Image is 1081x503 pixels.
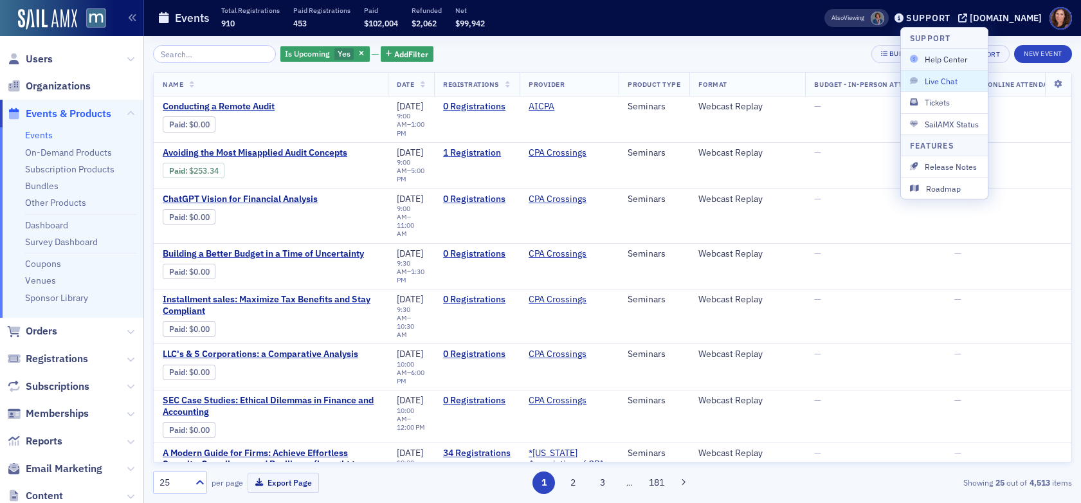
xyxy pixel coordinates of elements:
[26,489,63,503] span: Content
[7,462,102,476] a: Email Marketing
[163,349,379,360] a: LLC's & S Corporations: a Comparative Analysis
[397,100,423,112] span: [DATE]
[443,395,511,407] a: 0 Registrations
[25,129,53,141] a: Events
[163,395,379,417] a: SEC Case Studies: Ethical Dilemmas in Finance and Accounting
[645,471,668,494] button: 181
[189,120,210,129] span: $0.00
[443,101,511,113] a: 0 Registrations
[26,434,62,448] span: Reports
[397,394,423,406] span: [DATE]
[26,107,111,121] span: Events & Products
[628,349,680,360] div: Seminars
[293,6,350,15] p: Paid Registrations
[628,395,680,407] div: Seminars
[698,448,796,459] div: Webcast Replay
[397,205,425,239] div: –
[1014,47,1072,59] a: New Event
[831,14,864,23] span: Viewing
[248,473,319,493] button: Export Page
[443,147,511,159] a: 1 Registration
[529,101,554,113] a: AICPA
[628,294,680,306] div: Seminars
[163,248,379,260] span: Building a Better Budget in a Time of Uncertainty
[901,49,988,69] button: Help Center
[397,166,424,183] time: 5:00 PM
[906,12,950,24] div: Support
[397,458,414,475] time: 10:00 AM
[7,324,57,338] a: Orders
[7,489,63,503] a: Content
[993,477,1006,488] strong: 25
[529,294,610,306] span: CPA Crossings
[394,48,428,60] span: Add Filter
[954,193,961,205] span: —
[189,267,210,277] span: $0.00
[814,293,821,305] span: —
[7,380,89,394] a: Subscriptions
[397,305,410,322] time: 9:30 AM
[163,448,379,482] a: A Modern Guide for Firms: Achieve Effortless Security, Compliance and Resiliency (brought to you ...
[163,80,183,89] span: Name
[25,147,112,158] a: On-Demand Products
[364,6,398,15] p: Paid
[529,194,586,205] a: CPA Crossings
[1027,477,1052,488] strong: 4,513
[397,360,414,377] time: 10:00 AM
[397,306,425,340] div: –
[169,324,185,334] a: Paid
[443,294,511,306] a: 0 Registrations
[169,120,189,129] span: :
[293,18,307,28] span: 453
[397,147,423,158] span: [DATE]
[397,360,425,385] div: –
[163,147,379,159] a: Avoiding the Most Misapplied Audit Concepts
[397,368,424,385] time: 6:00 PM
[901,178,988,199] button: Roadmap
[26,52,53,66] span: Users
[698,395,796,407] div: Webcast Replay
[397,322,414,339] time: 10:30 AM
[163,321,215,336] div: Paid: 0 - $0
[189,212,210,222] span: $0.00
[169,120,185,129] a: Paid
[163,365,215,380] div: Paid: 0 - $0
[628,194,680,205] div: Seminars
[621,477,639,488] span: …
[901,91,988,113] button: Tickets
[529,80,565,89] span: Provider
[169,425,189,435] span: :
[86,8,106,28] img: SailAMX
[189,166,219,176] span: $253.34
[970,12,1042,24] div: [DOMAIN_NAME]
[26,462,102,476] span: Email Marketing
[189,324,210,334] span: $0.00
[562,471,585,494] button: 2
[25,236,98,248] a: Survey Dashboard
[169,212,185,222] a: Paid
[910,32,951,44] h4: Support
[77,8,106,30] a: View Homepage
[163,194,379,205] a: ChatGPT Vision for Financial Analysis
[397,120,424,137] time: 1:00 PM
[169,367,185,377] a: Paid
[163,294,379,316] a: Installment sales: Maximize Tax Benefits and Stay Compliant
[443,448,511,459] a: 34 Registrations
[26,380,89,394] span: Subscriptions
[7,352,88,366] a: Registrations
[901,113,988,134] button: SailAMX Status
[285,48,330,59] span: Is Upcoming
[338,48,350,59] span: Yes
[698,349,796,360] div: Webcast Replay
[169,212,189,222] span: :
[26,79,91,93] span: Organizations
[529,147,610,159] span: CPA Crossings
[910,53,979,65] span: Help Center
[698,80,727,89] span: Format
[212,477,243,488] label: per page
[529,349,610,360] span: CPA Crossings
[397,80,414,89] span: Date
